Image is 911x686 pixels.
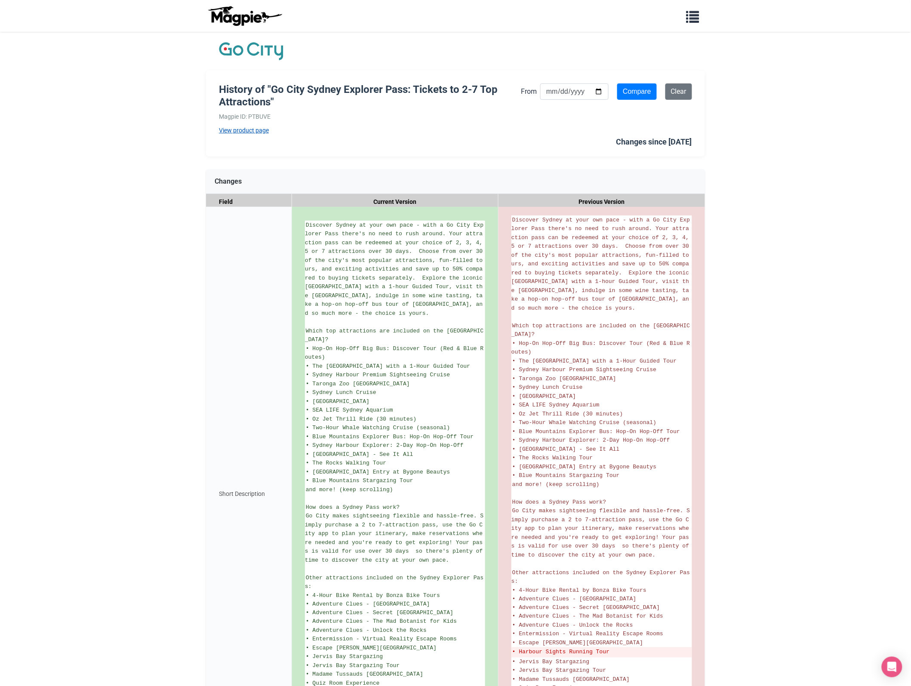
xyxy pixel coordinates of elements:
del: • Harbour Sights Running Tour [512,648,691,657]
img: Company Logo [219,40,283,62]
a: View product page [219,126,521,135]
span: • Blue Mountains Stargazing Tour [512,472,620,479]
span: • Sydney Harbour Explorer: 2-Day Hop-On Hop-Off [306,442,464,449]
span: • Oz Jet Thrill Ride (30 minutes) [306,416,416,422]
a: Clear [665,83,692,100]
span: • Blue Mountains Stargazing Tour [306,477,413,484]
span: • The Rocks Walking Tour [512,455,593,461]
span: • Oz Jet Thrill Ride (30 minutes) [512,411,623,417]
span: How does a Sydney Pass work? [512,499,606,505]
div: Magpie ID: PTBUVE [219,112,521,121]
span: • [GEOGRAPHIC_DATA] Entry at Bygone Beautys [512,464,656,470]
span: • Two-Hour Whale Watching Cruise (seasonal) [306,425,450,431]
span: • Blue Mountains Explorer Bus: Hop-On Hop-Off Tour [512,428,680,435]
img: logo-ab69f6fb50320c5b225c76a69d11143b.png [206,6,283,26]
span: • Taronga Zoo [GEOGRAPHIC_DATA] [306,381,410,387]
span: • Sydney Lunch Cruise [306,389,376,396]
span: • Madame Tussauds [GEOGRAPHIC_DATA] [306,671,423,678]
div: Previous Version [499,194,705,210]
span: Which top attractions are included on the [GEOGRAPHIC_DATA]? [305,328,483,343]
span: and more! (keep scrolling) [512,481,600,488]
span: • Adventure Clues - The Mad Botanist for Kids [512,613,663,620]
span: • The Rocks Walking Tour [306,460,386,466]
span: Other attractions included on the Sydney Explorer Pass: [511,569,690,585]
span: • Jervis Bay Stargazing [306,654,383,660]
span: • Adventure Clues - [GEOGRAPHIC_DATA] [306,601,430,607]
span: • 4-Hour Bike Rental by Bonza Bike Tours [306,592,440,599]
span: Discover Sydney at your own pace - with a Go City Explorer Pass there's no need to rush around. Y... [511,217,692,311]
span: • SEA LIFE Sydney Aquarium [512,402,600,408]
span: • Adventure Clues - Secret [GEOGRAPHIC_DATA] [306,610,453,616]
span: • 4-Hour Bike Rental by Bonza Bike Tours [512,587,646,594]
span: • Jervis Bay Stargazing Tour [306,663,400,669]
span: • The [GEOGRAPHIC_DATA] with a 1-Hour Guided Tour [512,358,677,364]
span: • Blue Mountains Explorer Bus: Hop-On Hop-Off Tour [306,434,474,440]
span: • Escape [PERSON_NAME][GEOGRAPHIC_DATA] [512,640,643,646]
input: Compare [617,83,657,100]
span: • Hop-On Hop-Off Big Bus: Discover Tour (Red & Blue Routes) [511,340,690,356]
span: • Two-Hour Whale Watching Cruise (seasonal) [512,419,656,426]
span: Other attractions included on the Sydney Explorer Pass: [305,575,483,590]
span: • Adventure Clues - The Mad Botanist for Kids [306,618,457,625]
div: Changes since [DATE] [616,136,692,148]
span: • Sydney Harbour Explorer: 2-Day Hop-On Hop-Off [512,437,670,443]
span: Go City makes sightseeing flexible and hassle-free. Simply purchase a 2 to 7-attraction pass, use... [305,513,486,563]
h1: History of "Go City Sydney Explorer Pass: Tickets to 2-7 Top Attractions" [219,83,521,108]
span: • SEA LIFE Sydney Aquarium [306,407,393,413]
span: • Adventure Clues - Secret [GEOGRAPHIC_DATA] [512,605,660,611]
span: How does a Sydney Pass work? [306,504,400,511]
span: • Jervis Bay Stargazing [512,659,589,665]
span: • Sydney Harbour Premium Sightseeing Cruise [512,366,656,373]
div: Current Version [292,194,499,210]
span: Which top attractions are included on the [GEOGRAPHIC_DATA]? [511,323,690,338]
span: • Entermission - Virtual Reality Escape Rooms [512,631,663,637]
span: • Entermission - Virtual Reality Escape Rooms [306,636,457,643]
span: • Madame Tussauds [GEOGRAPHIC_DATA] [512,677,630,683]
div: Open Intercom Messenger [882,657,902,677]
span: • Taronga Zoo [GEOGRAPHIC_DATA] [512,375,616,382]
span: • [GEOGRAPHIC_DATA] Entry at Bygone Beautys [306,469,450,475]
span: • The [GEOGRAPHIC_DATA] with a 1-Hour Guided Tour [306,363,470,369]
div: Field [206,194,292,210]
span: Discover Sydney at your own pace - with a Go City Explorer Pass there's no need to rush around. Y... [305,222,486,317]
span: • Adventure Clues - [GEOGRAPHIC_DATA] [512,596,637,602]
span: • Jervis Bay Stargazing Tour [512,668,606,674]
span: and more! (keep scrolling) [306,486,393,493]
span: • Escape [PERSON_NAME][GEOGRAPHIC_DATA] [306,645,437,652]
label: From [521,86,537,97]
span: • [GEOGRAPHIC_DATA] [306,398,369,405]
span: • Adventure Clues - Unlock the Rocks [306,628,427,634]
span: • [GEOGRAPHIC_DATA] [512,393,576,400]
span: • [GEOGRAPHIC_DATA] - See It All [306,451,413,458]
span: • Adventure Clues - Unlock the Rocks [512,622,633,629]
div: Changes [206,169,705,194]
span: • Sydney Lunch Cruise [512,384,583,391]
span: • Sydney Harbour Premium Sightseeing Cruise [306,372,450,378]
span: • Hop-On Hop-Off Big Bus: Discover Tour (Red & Blue Routes) [305,345,483,361]
span: • [GEOGRAPHIC_DATA] - See It All [512,446,620,452]
span: Go City makes sightseeing flexible and hassle-free. Simply purchase a 2 to 7-attraction pass, use... [511,508,692,558]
